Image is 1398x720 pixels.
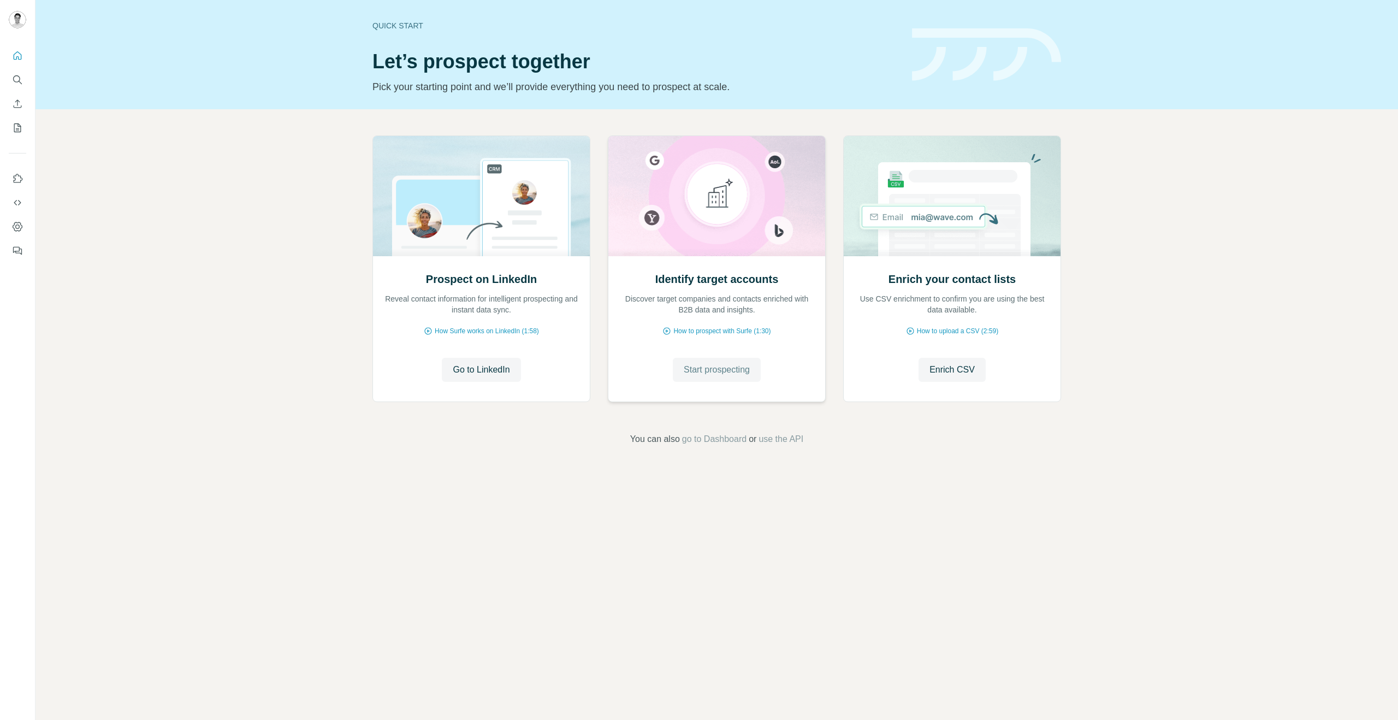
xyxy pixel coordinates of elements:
span: How to upload a CSV (2:59) [917,326,998,336]
span: How Surfe works on LinkedIn (1:58) [435,326,539,336]
p: Reveal contact information for intelligent prospecting and instant data sync. [384,293,579,315]
span: Start prospecting [684,363,750,376]
p: Pick your starting point and we’ll provide everything you need to prospect at scale. [372,79,899,95]
img: Identify target accounts [608,136,826,256]
div: Quick start [372,20,899,31]
button: Quick start [9,46,26,66]
img: Avatar [9,11,26,28]
span: Enrich CSV [929,363,975,376]
button: Search [9,70,26,90]
button: Start prospecting [673,358,761,382]
h2: Enrich your contact lists [888,272,1016,287]
span: or [749,433,756,446]
button: Dashboard [9,217,26,237]
span: How to prospect with Surfe (1:30) [673,326,771,336]
h2: Identify target accounts [655,272,779,287]
button: Use Surfe on LinkedIn [9,169,26,188]
button: Enrich CSV [919,358,986,382]
button: Use Surfe API [9,193,26,213]
button: Enrich CSV [9,94,26,114]
button: Feedback [9,241,26,261]
img: Prospect on LinkedIn [372,136,590,256]
button: use the API [759,433,803,446]
img: banner [912,28,1061,81]
h1: Let’s prospect together [372,51,899,73]
img: Enrich your contact lists [843,136,1061,256]
span: Go to LinkedIn [453,363,510,376]
p: Use CSV enrichment to confirm you are using the best data available. [855,293,1050,315]
button: go to Dashboard [682,433,747,446]
button: My lists [9,118,26,138]
h2: Prospect on LinkedIn [426,272,537,287]
p: Discover target companies and contacts enriched with B2B data and insights. [619,293,814,315]
span: You can also [630,433,680,446]
button: Go to LinkedIn [442,358,520,382]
